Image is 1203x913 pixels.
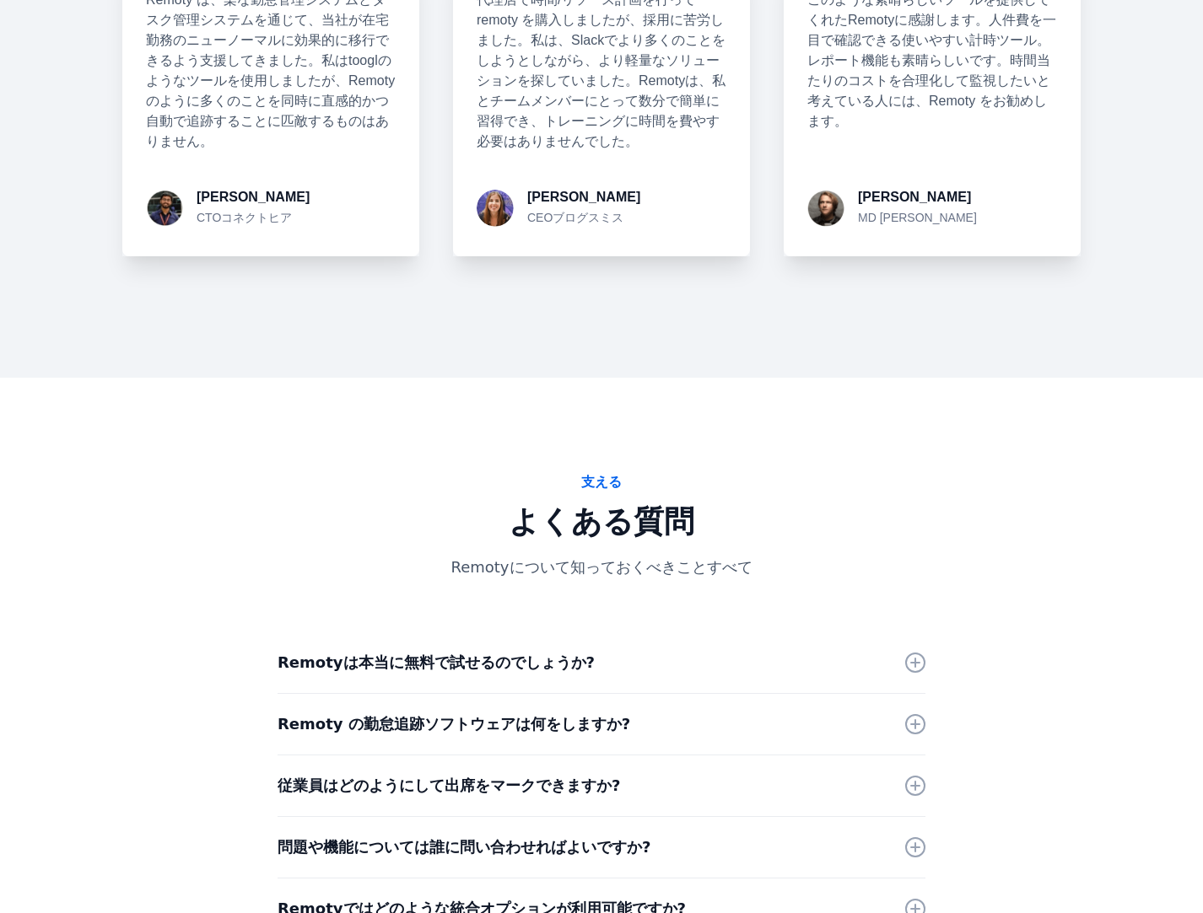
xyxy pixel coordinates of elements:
[527,187,640,207] p: [PERSON_NAME]
[278,838,650,856] strong: 問題や機能については誰に問い合わせればよいですか?
[278,556,925,578] div: Remotyについて知っておくべきことすべて
[278,653,595,671] strong: Remotyは本当に無料で試せるのでしょうか?
[278,715,630,733] strong: Remoty の勤怠追跡ソフトウェアは何をしますか?
[278,472,925,492] div: 支える
[197,209,310,226] p: CTOコネクトヒア
[858,209,977,226] p: MD [PERSON_NAME]
[527,209,640,226] p: CEOブログスミス
[278,776,620,794] strong: 従業員はどのようにして出席をマークできますか?
[1146,856,1186,896] iframe: PLUG_LAUNCHER_SDK
[858,187,977,207] p: [PERSON_NAME]
[197,187,310,207] p: [PERSON_NAME]
[278,502,925,542] h2: よくある質問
